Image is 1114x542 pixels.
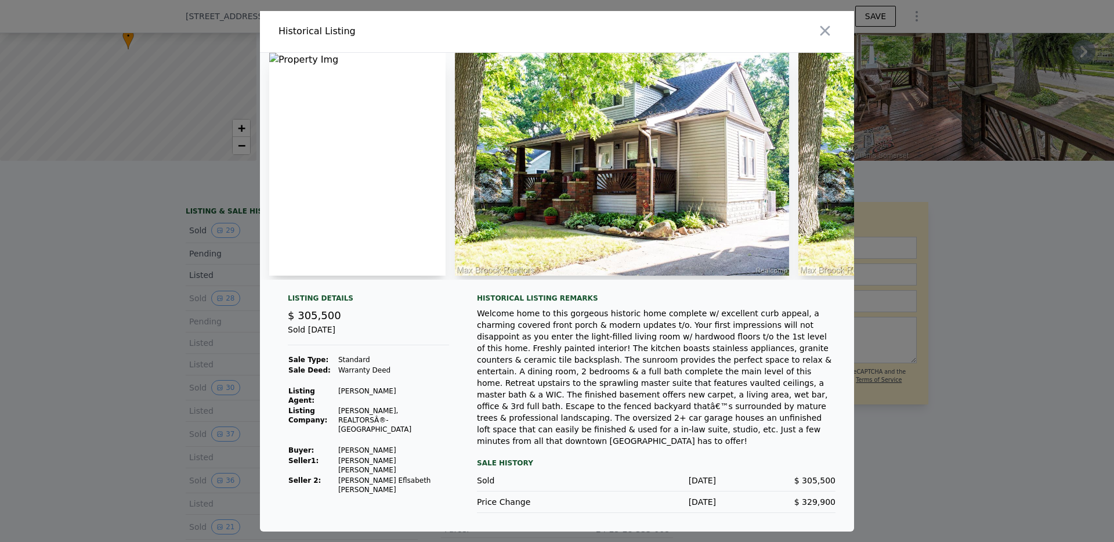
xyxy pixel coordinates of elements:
td: [PERSON_NAME] [338,445,449,456]
td: Warranty Deed [338,365,449,375]
td: [PERSON_NAME] [338,386,449,406]
td: Standard [338,355,449,365]
div: Price Change [477,496,596,508]
strong: Sale Deed: [288,366,331,374]
span: $ 305,500 [794,476,835,485]
div: [DATE] [596,496,716,508]
span: $ 305,500 [288,309,341,321]
td: [PERSON_NAME], REALTORSÂ®-[GEOGRAPHIC_DATA] [338,406,449,435]
span: $ 329,900 [794,497,835,507]
div: [DATE] [596,475,716,486]
td: [PERSON_NAME] Eflsabeth [PERSON_NAME] [338,475,449,495]
div: Listing Details [288,294,449,308]
img: Property Img [269,53,446,276]
strong: Listing Company: [288,407,327,424]
td: [PERSON_NAME] [PERSON_NAME] [338,456,449,475]
div: Sale History [477,456,835,470]
div: Welcome home to this gorgeous historic home complete w/ excellent curb appeal, a charming covered... [477,308,835,447]
div: Sold [DATE] [288,324,449,345]
strong: Seller 1 : [288,457,319,465]
div: Sold [477,475,596,486]
strong: Sale Type: [288,356,328,364]
div: Historical Listing remarks [477,294,835,303]
img: Property Img [455,53,789,276]
strong: Buyer : [288,446,314,454]
strong: Listing Agent: [288,387,315,404]
div: Historical Listing [278,24,552,38]
strong: Seller 2: [288,476,321,485]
